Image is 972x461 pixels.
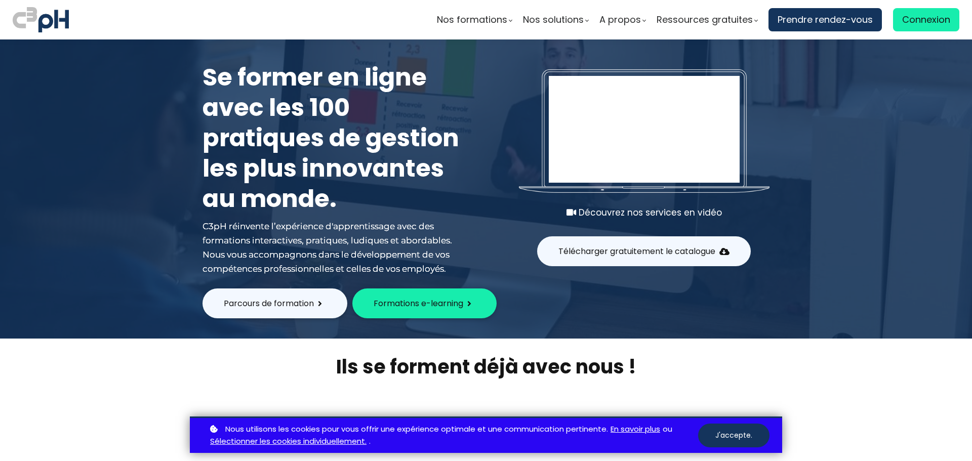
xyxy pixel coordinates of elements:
[202,288,347,318] button: Parcours de formation
[224,297,314,310] span: Parcours de formation
[778,12,873,27] span: Prendre rendez-vous
[698,424,769,447] button: J'accepte.
[902,12,950,27] span: Connexion
[611,423,660,436] a: En savoir plus
[558,245,715,258] span: Télécharger gratuitement le catalogue
[352,288,497,318] button: Formations e-learning
[13,5,69,34] img: logo C3PH
[523,12,584,27] span: Nos solutions
[437,12,507,27] span: Nos formations
[657,12,753,27] span: Ressources gratuites
[202,62,466,214] h1: Se former en ligne avec les 100 pratiques de gestion les plus innovantes au monde.
[208,423,698,448] p: ou .
[190,354,782,380] h2: Ils se forment déjà avec nous !
[599,12,641,27] span: A propos
[225,423,608,436] span: Nous utilisons les cookies pour vous offrir une expérience optimale et une communication pertinente.
[519,205,769,220] div: Découvrez nos services en vidéo
[374,297,463,310] span: Formations e-learning
[202,219,466,276] div: C3pH réinvente l’expérience d'apprentissage avec des formations interactives, pratiques, ludiques...
[893,8,959,31] a: Connexion
[210,435,367,448] a: Sélectionner les cookies individuellement.
[537,236,751,266] button: Télécharger gratuitement le catalogue
[768,8,882,31] a: Prendre rendez-vous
